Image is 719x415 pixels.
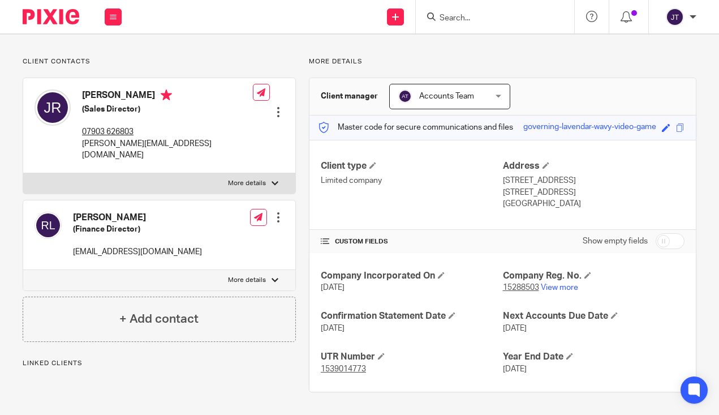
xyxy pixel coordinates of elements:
[503,310,684,322] h4: Next Accounts Due Date
[503,365,527,373] span: [DATE]
[23,359,296,368] p: Linked clients
[318,122,513,133] p: Master code for secure communications and files
[321,284,345,292] span: [DATE]
[583,236,648,247] label: Show empty fields
[503,187,684,198] p: [STREET_ADDRESS]
[119,310,199,328] h4: + Add contact
[228,276,266,285] p: More details
[73,212,202,224] h4: [PERSON_NAME]
[438,14,540,24] input: Search
[503,198,684,209] p: [GEOGRAPHIC_DATA]
[523,121,656,134] div: governing-lavendar-wavy-video-game
[82,89,253,104] h4: [PERSON_NAME]
[82,104,253,115] h5: (Sales Director)
[503,324,527,332] span: [DATE]
[503,160,684,172] h4: Address
[398,89,412,103] img: svg%3E
[321,237,502,246] h4: CUSTOM FIELDS
[321,310,502,322] h4: Confirmation Statement Date
[419,92,474,100] span: Accounts Team
[503,351,684,363] h4: Year End Date
[666,8,684,26] img: svg%3E
[73,224,202,235] h5: (Finance Director)
[321,351,502,363] h4: UTR Number
[82,138,253,161] p: [PERSON_NAME][EMAIL_ADDRESS][DOMAIN_NAME]
[23,57,296,66] p: Client contacts
[161,89,172,101] i: Primary
[321,270,502,282] h4: Company Incorporated On
[321,175,502,186] p: Limited company
[321,324,345,332] span: [DATE]
[309,57,696,66] p: More details
[73,246,202,258] p: [EMAIL_ADDRESS][DOMAIN_NAME]
[35,212,62,239] img: svg%3E
[321,160,502,172] h4: Client type
[23,9,79,24] img: Pixie
[321,91,378,102] h3: Client manager
[228,179,266,188] p: More details
[82,128,134,136] tcxspan: Call 07903 626803 via 3CX
[503,175,684,186] p: [STREET_ADDRESS]
[541,284,578,292] a: View more
[321,365,366,373] tcxspan: Call 1539014773 via 3CX
[503,284,539,292] tcxspan: Call 15288503 via 3CX
[35,89,71,126] img: svg%3E
[503,270,684,282] h4: Company Reg. No.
